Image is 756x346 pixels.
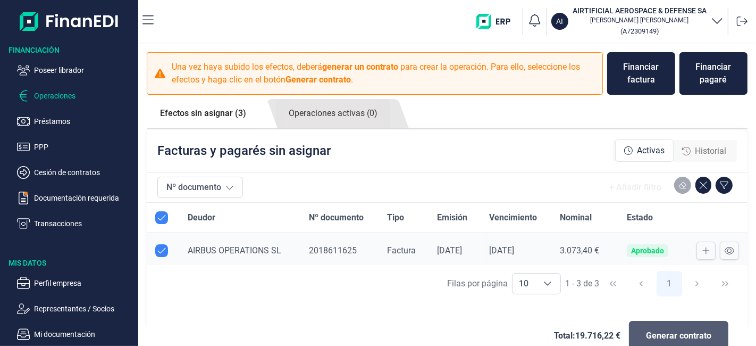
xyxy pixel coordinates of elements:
[476,14,518,29] img: erp
[573,16,707,24] p: [PERSON_NAME] [PERSON_NAME]
[17,192,134,204] button: Documentación requerida
[285,75,351,85] b: Generar contrato
[679,52,747,95] button: Financiar pagaré
[684,271,710,296] button: Next Page
[34,166,134,179] p: Cesión de contratos
[147,99,259,128] a: Efectos sin asignar (3)
[172,61,596,86] p: Una vez haya subido los efectos, deberá para crear la operación. Para ello, seleccione los efecto...
[34,217,134,230] p: Transacciones
[17,217,134,230] button: Transacciones
[631,246,664,255] div: Aprobado
[560,245,610,256] div: 3.073,40 €
[17,64,134,77] button: Poseer librador
[17,302,134,315] button: Representantes / Socios
[615,139,674,162] div: Activas
[438,245,472,256] div: [DATE]
[34,141,134,153] p: PPP
[155,244,168,257] div: Row Unselected null
[637,144,665,157] span: Activas
[712,271,738,296] button: Last Page
[513,274,535,294] span: 10
[309,245,357,256] span: 2018611625
[607,52,675,95] button: Financiar factura
[17,141,134,153] button: PPP
[657,271,682,296] button: Page 1
[34,89,134,102] p: Operaciones
[34,192,134,204] p: Documentación requerida
[17,328,134,341] button: Mi documentación
[387,245,416,256] span: Factura
[489,245,543,256] div: [DATE]
[188,211,215,224] span: Deudor
[688,61,739,86] div: Financiar pagaré
[34,64,134,77] p: Poseer librador
[34,277,134,290] p: Perfil empresa
[535,274,560,294] div: Choose
[157,177,243,198] button: Nº documento
[438,211,468,224] span: Emisión
[387,211,404,224] span: Tipo
[489,211,537,224] span: Vencimiento
[322,62,398,72] b: generar un contrato
[188,245,281,256] span: AIRBUS OPERATIONS SL
[616,61,667,86] div: Financiar factura
[620,27,659,35] small: Copiar cif
[447,277,508,290] div: Filas por página
[554,329,620,342] span: Total: 19.716,22 €
[557,16,564,27] p: AI
[695,145,726,158] span: Historial
[573,5,707,16] h3: AIRTIFICIAL AEROSPACE & DEFENSE SA
[560,211,592,224] span: Nominal
[20,9,119,34] img: Logo de aplicación
[34,302,134,315] p: Representantes / Socios
[17,89,134,102] button: Operaciones
[628,271,654,296] button: Previous Page
[34,328,134,341] p: Mi documentación
[155,211,168,224] div: All items selected
[646,329,711,342] span: Generar contrato
[17,115,134,128] button: Préstamos
[157,142,331,159] p: Facturas y pagarés sin asignar
[275,99,391,128] a: Operaciones activas (0)
[674,141,735,162] div: Historial
[627,211,653,224] span: Estado
[600,271,626,296] button: First Page
[565,279,599,288] span: 1 - 3 de 3
[551,5,724,37] button: AIAIRTIFICIAL AEROSPACE & DEFENSE SA[PERSON_NAME] [PERSON_NAME](A72309149)
[17,166,134,179] button: Cesión de contratos
[34,115,134,128] p: Préstamos
[17,277,134,290] button: Perfil empresa
[309,211,364,224] span: Nº documento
